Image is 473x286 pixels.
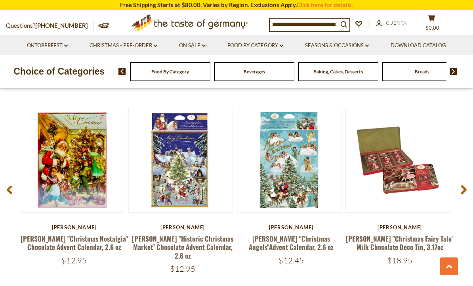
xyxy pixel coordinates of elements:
[278,255,304,265] span: $12.45
[170,264,195,274] span: $12.95
[27,41,68,50] a: Oktoberfest
[420,14,443,34] button: $0.00
[227,41,283,50] a: Food By Category
[450,68,457,75] img: next arrow
[20,108,124,212] img: Heidel "Christmas Nostalgia" Chocolate Advent Calendar, 2.6 oz
[249,234,334,252] a: [PERSON_NAME] "Christmas Angels"Advent Calendar, 2.6 oz
[425,25,439,31] span: $0.00
[391,41,446,50] a: Download Catalog
[129,108,233,212] img: Heidel "Historic Christmas Market" Chocolate Advent Calendar, 2.6 oz
[345,224,454,230] div: [PERSON_NAME]
[128,224,237,230] div: [PERSON_NAME]
[297,1,353,8] a: Click here for details.
[244,69,265,75] a: Beverages
[179,41,206,50] a: On Sale
[132,234,233,261] a: [PERSON_NAME] "Historic Christmas Market" Chocolate Advent Calendar, 2.6 oz
[20,224,128,230] div: [PERSON_NAME]
[151,69,189,75] a: Food By Category
[35,22,88,29] a: [PHONE_NUMBER]
[387,255,412,265] span: $18.95
[386,19,406,26] span: Cuenta
[346,234,454,252] a: [PERSON_NAME] "Christmas Fairy Tale" Milk Chocolate Deco Tin, 3.17oz
[237,108,341,212] img: Heidel "Christmas Angels"Advent Calendar, 2.6 oz
[415,69,429,75] a: Breads
[6,21,94,31] p: Questions?
[346,108,450,212] img: Heidel Christmas Fairy tale Milk Chocolate Deco Tin
[237,224,345,230] div: [PERSON_NAME]
[61,255,87,265] span: $12.95
[313,69,363,75] a: Baking, Cakes, Desserts
[118,68,126,75] img: previous arrow
[305,41,369,50] a: Seasons & Occasions
[376,19,406,27] a: Cuenta
[21,234,128,252] a: [PERSON_NAME] "Christmas Nostalgia" Chocolate Advent Calendar, 2.6 oz
[90,41,157,50] a: Christmas - PRE-ORDER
